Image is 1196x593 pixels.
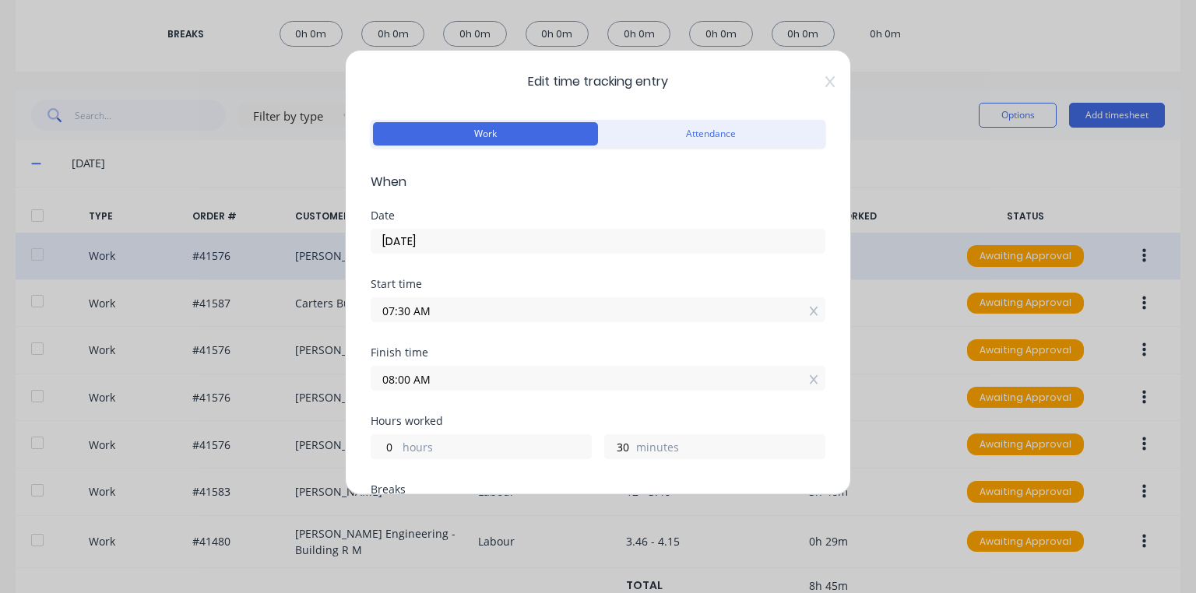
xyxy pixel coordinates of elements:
[371,435,399,458] input: 0
[371,210,825,221] div: Date
[371,173,825,191] span: When
[371,484,825,495] div: Breaks
[605,435,632,458] input: 0
[371,279,825,289] div: Start time
[598,122,823,146] button: Attendance
[371,416,825,426] div: Hours worked
[373,122,598,146] button: Work
[371,72,825,91] span: Edit time tracking entry
[636,439,825,458] label: minutes
[371,347,825,358] div: Finish time
[403,439,591,458] label: hours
